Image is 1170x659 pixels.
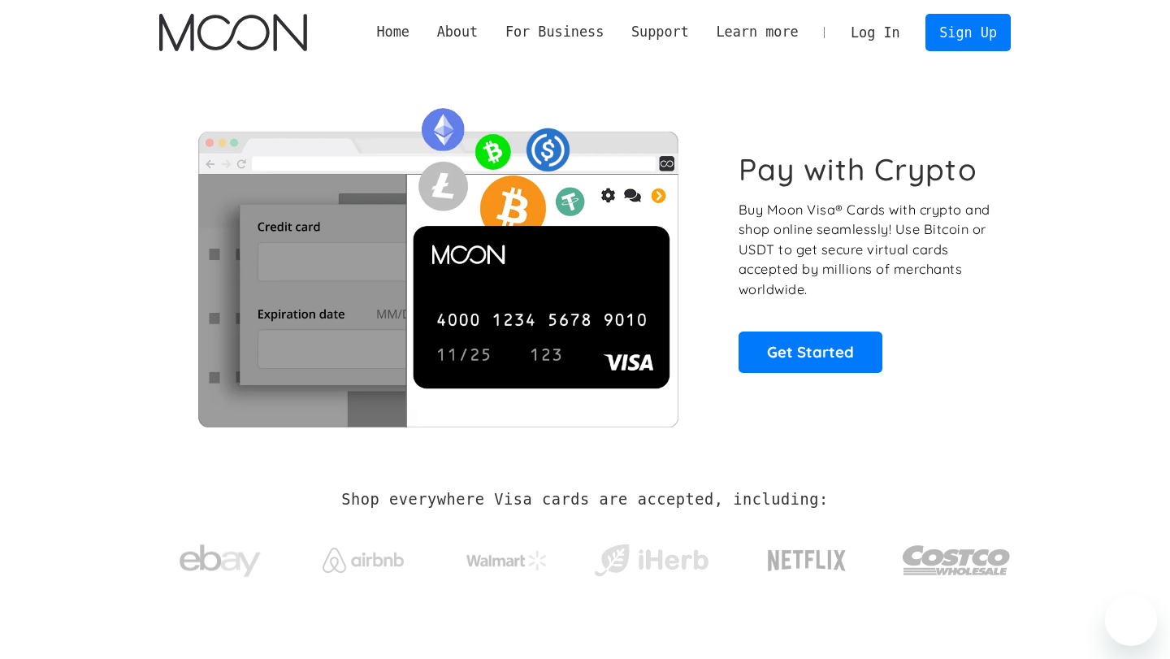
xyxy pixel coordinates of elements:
[716,22,798,42] div: Learn more
[323,548,404,573] img: Airbnb
[159,97,716,427] img: Moon Cards let you spend your crypto anywhere Visa is accepted.
[1105,594,1157,646] iframe: Кнопка запуска окна обмена сообщениями
[902,514,1011,599] a: Costco
[180,535,261,587] img: ebay
[466,551,548,570] img: Walmart
[492,22,617,42] div: For Business
[739,332,882,372] a: Get Started
[703,22,812,42] div: Learn more
[363,22,423,42] a: Home
[437,22,479,42] div: About
[159,14,306,51] img: Moon Logo
[631,22,689,42] div: Support
[591,540,712,582] img: iHerb
[734,524,880,589] a: Netflix
[739,151,977,188] h1: Pay with Crypto
[159,14,306,51] a: home
[505,22,604,42] div: For Business
[617,22,702,42] div: Support
[423,22,492,42] div: About
[837,15,913,50] a: Log In
[766,540,847,581] img: Netflix
[591,523,712,590] a: iHerb
[925,14,1010,50] a: Sign Up
[159,519,280,595] a: ebay
[902,530,1011,591] img: Costco
[447,535,568,579] a: Walmart
[341,491,828,509] h2: Shop everywhere Visa cards are accepted, including:
[303,531,424,581] a: Airbnb
[739,200,993,300] p: Buy Moon Visa® Cards with crypto and shop online seamlessly! Use Bitcoin or USDT to get secure vi...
